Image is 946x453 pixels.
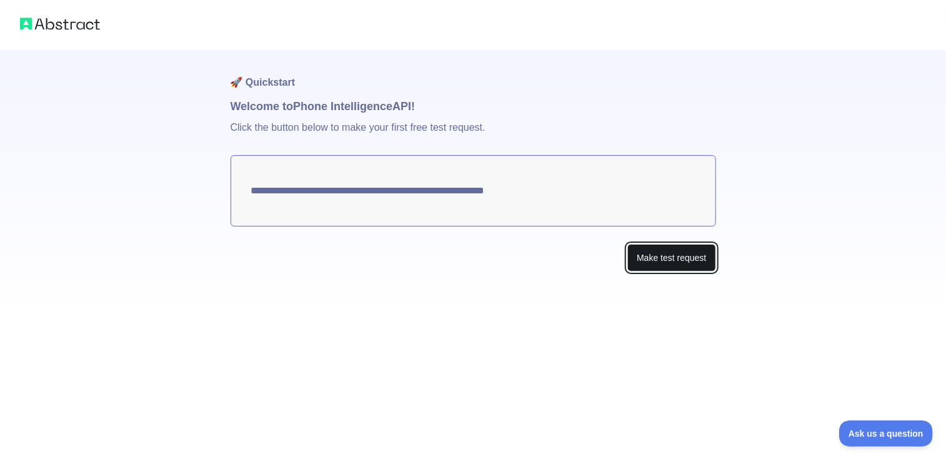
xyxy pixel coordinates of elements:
iframe: Toggle Customer Support [839,420,934,447]
p: Click the button below to make your first free test request. [231,115,716,155]
h1: 🚀 Quickstart [231,50,716,98]
img: Abstract logo [20,15,100,33]
button: Make test request [627,244,715,272]
h1: Welcome to Phone Intelligence API! [231,98,716,115]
